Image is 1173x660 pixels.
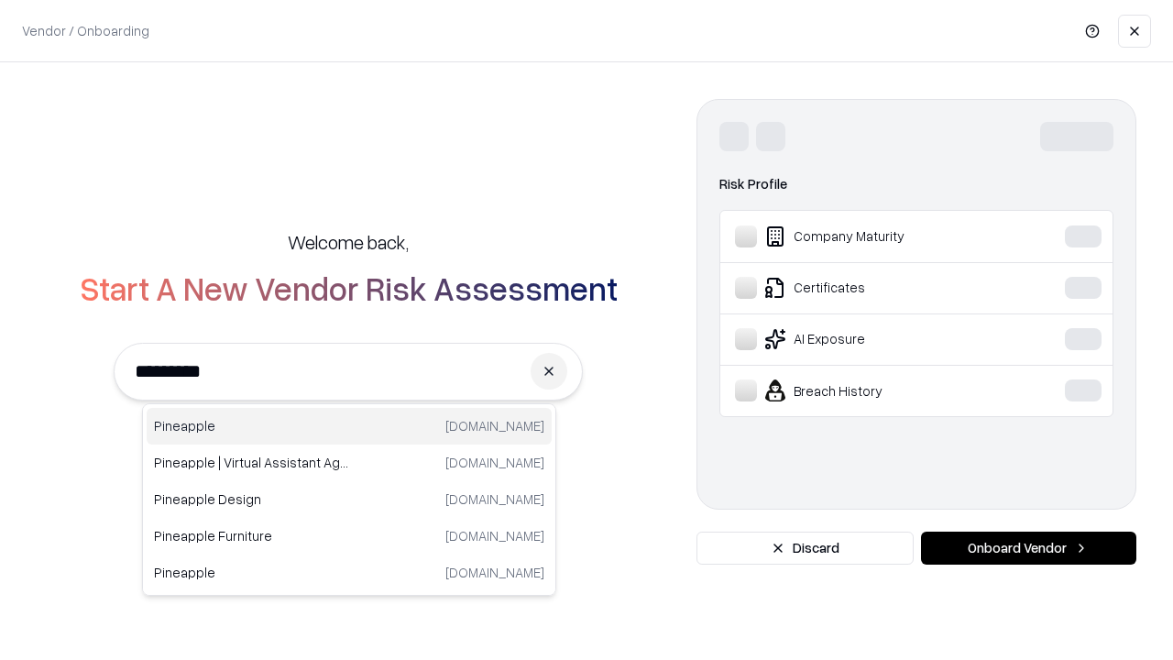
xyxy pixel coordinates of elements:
[22,21,149,40] p: Vendor / Onboarding
[154,563,349,582] p: Pineapple
[445,526,544,545] p: [DOMAIN_NAME]
[696,532,914,565] button: Discard
[154,526,349,545] p: Pineapple Furniture
[735,225,1009,247] div: Company Maturity
[735,277,1009,299] div: Certificates
[154,416,349,435] p: Pineapple
[445,416,544,435] p: [DOMAIN_NAME]
[735,328,1009,350] div: AI Exposure
[445,563,544,582] p: [DOMAIN_NAME]
[445,453,544,472] p: [DOMAIN_NAME]
[921,532,1136,565] button: Onboard Vendor
[288,229,409,255] h5: Welcome back,
[142,403,556,596] div: Suggestions
[154,489,349,509] p: Pineapple Design
[445,489,544,509] p: [DOMAIN_NAME]
[154,453,349,472] p: Pineapple | Virtual Assistant Agency
[719,173,1113,195] div: Risk Profile
[80,269,618,306] h2: Start A New Vendor Risk Assessment
[735,379,1009,401] div: Breach History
